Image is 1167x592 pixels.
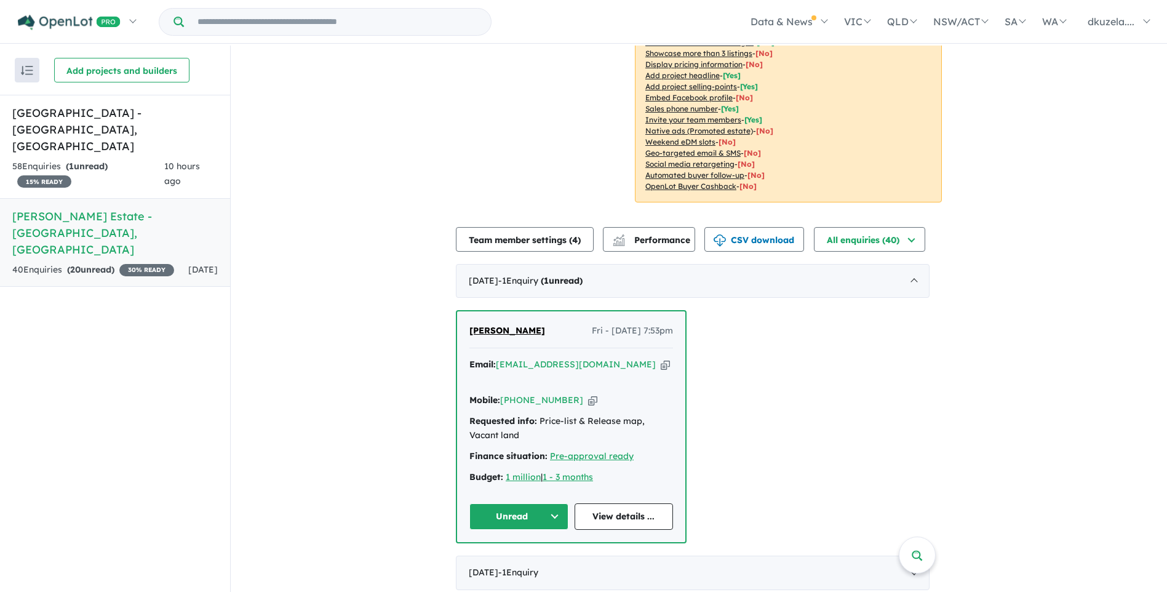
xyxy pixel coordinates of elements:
span: [ Yes ] [740,82,758,91]
span: [ Yes ] [757,38,775,47]
span: [ Yes ] [723,71,741,80]
h5: [PERSON_NAME] Estate - [GEOGRAPHIC_DATA] , [GEOGRAPHIC_DATA] [12,208,218,258]
span: 1 [544,275,549,286]
img: line-chart.svg [613,234,624,241]
a: [PERSON_NAME] [469,324,545,338]
span: 15 % READY [17,175,71,188]
u: Sales phone number [645,104,718,113]
div: | [469,470,673,485]
span: 20 [70,264,81,275]
img: Openlot PRO Logo White [18,15,121,30]
strong: ( unread) [67,264,114,275]
u: Geo-targeted email & SMS [645,148,741,158]
div: 58 Enquir ies [12,159,164,189]
strong: Finance situation: [469,450,548,462]
strong: Requested info: [469,415,537,426]
h5: [GEOGRAPHIC_DATA] - [GEOGRAPHIC_DATA] , [GEOGRAPHIC_DATA] [12,105,218,154]
button: Copy [661,358,670,371]
u: OpenLot Buyer Cashback [645,182,736,191]
div: [DATE] [456,264,930,298]
a: 1 million [506,471,541,482]
div: 40 Enquir ies [12,263,174,278]
img: bar-chart.svg [613,238,625,246]
span: [PERSON_NAME] [469,325,545,336]
img: download icon [714,234,726,247]
div: Price-list & Release map, Vacant land [469,414,673,444]
span: 4 [572,234,578,246]
u: Display pricing information [645,60,743,69]
strong: Email: [469,359,496,370]
span: [ Yes ] [744,115,762,124]
span: - 1 Enquir y [498,275,583,286]
div: [DATE] [456,556,930,590]
u: Social media retargeting [645,159,735,169]
span: 1 [69,161,74,172]
u: Weekend eDM slots [645,137,715,146]
span: - 1 Enquir y [498,567,538,578]
span: [No] [756,126,773,135]
span: [No] [739,182,757,191]
a: 1 - 3 months [543,471,593,482]
span: [ Yes ] [721,104,739,113]
span: [ No ] [755,49,773,58]
u: Automated buyer follow-up [645,170,744,180]
a: [PHONE_NUMBER] [500,394,583,406]
u: Add project headline [645,71,720,80]
button: Add projects and builders [54,58,189,82]
img: sort.svg [21,66,33,75]
span: 10 hours ago [164,161,200,186]
a: View details ... [575,503,674,530]
span: [No] [719,137,736,146]
span: [No] [744,148,761,158]
span: [No] [747,170,765,180]
a: [EMAIL_ADDRESS][DOMAIN_NAME] [496,359,656,370]
span: Performance [615,234,690,246]
button: Performance [603,227,695,252]
strong: Mobile: [469,394,500,406]
span: [ No ] [746,60,763,69]
input: Try estate name, suburb, builder or developer [186,9,488,35]
span: Fri - [DATE] 7:53pm [592,324,673,338]
strong: ( unread) [66,161,108,172]
button: Copy [588,394,597,407]
a: Pre-approval ready [550,450,634,462]
button: Unread [469,503,568,530]
u: Invite your team members [645,115,741,124]
strong: Budget: [469,471,503,482]
span: [ No ] [736,93,753,102]
button: Team member settings (4) [456,227,594,252]
button: CSV download [704,227,804,252]
button: All enquiries (40) [814,227,925,252]
span: [No] [738,159,755,169]
u: Native ads (Promoted estate) [645,126,753,135]
span: 30 % READY [119,264,174,276]
u: Showcase more than 3 images [645,38,754,47]
strong: ( unread) [541,275,583,286]
u: Add project selling-points [645,82,737,91]
span: [DATE] [188,264,218,275]
p: Your project is only comparing to other top-performing projects in your area: - - - - - - - - - -... [635,4,942,202]
u: Showcase more than 3 listings [645,49,752,58]
u: Embed Facebook profile [645,93,733,102]
span: dkuzela.... [1088,15,1134,28]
